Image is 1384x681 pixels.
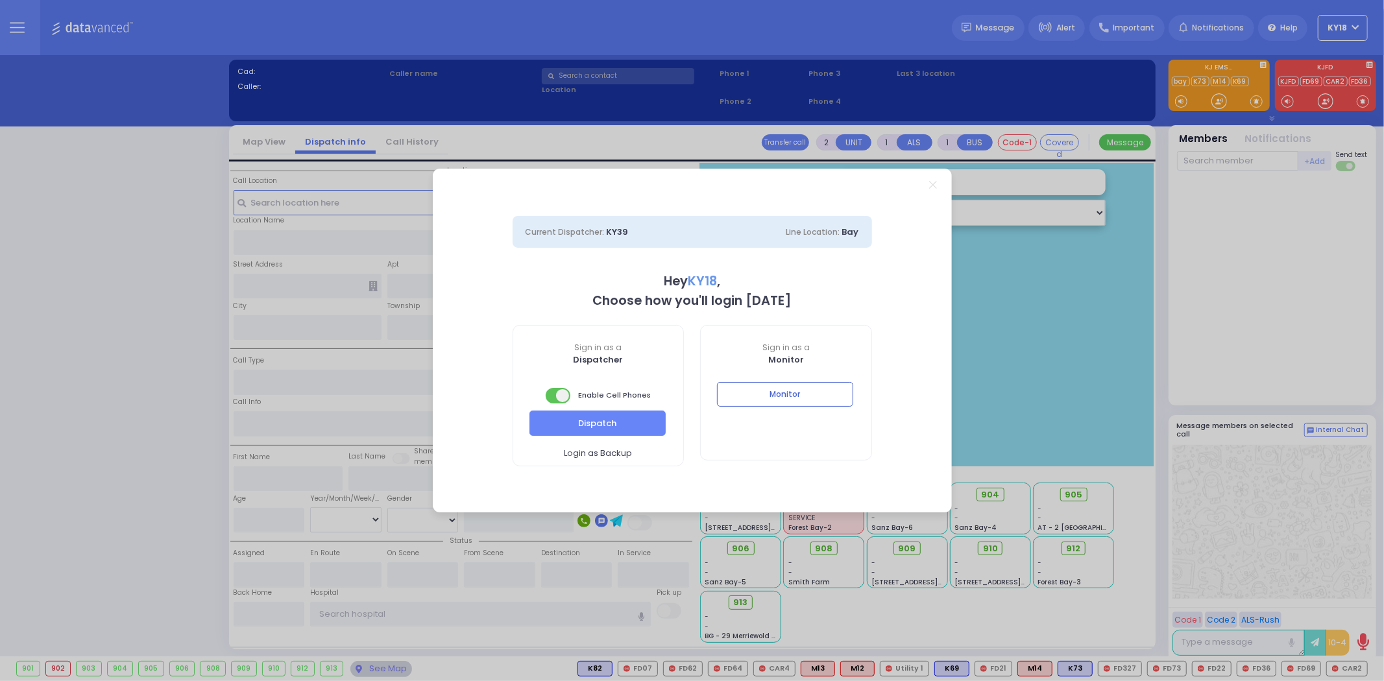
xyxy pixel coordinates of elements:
b: Dispatcher [573,353,623,366]
span: Current Dispatcher: [526,226,605,237]
span: KY18 [688,272,717,290]
span: Sign in as a [513,342,684,353]
b: Monitor [768,353,804,366]
b: Choose how you'll login [DATE] [593,292,792,309]
a: Close [929,181,936,188]
span: Enable Cell Phones [546,387,651,405]
span: Line Location: [786,226,840,237]
button: Monitor [717,382,853,407]
span: Sign in as a [701,342,871,353]
span: KY39 [607,226,629,238]
b: Hey , [664,272,720,290]
span: Bay [842,226,859,238]
span: Login as Backup [564,447,632,460]
button: Dispatch [529,411,666,435]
